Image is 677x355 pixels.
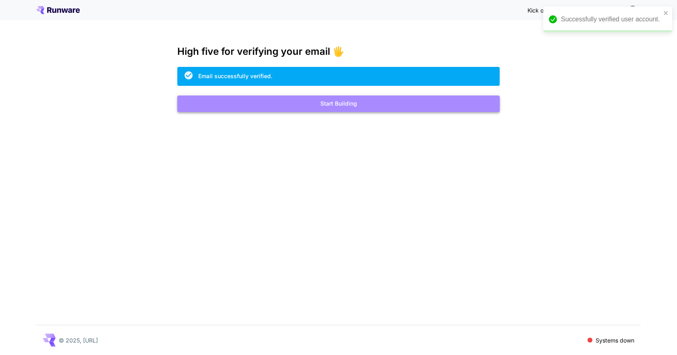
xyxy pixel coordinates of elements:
[527,7,560,14] span: Kick off with
[59,336,98,345] p: © 2025, [URL]
[198,72,272,80] div: Email successfully verified.
[596,336,634,345] p: Systems down
[625,2,641,18] button: In order to qualify for free credit, you need to sign up with a business email address and click ...
[663,10,669,16] button: close
[561,15,661,24] div: Successfully verified user account.
[177,95,500,112] button: Start Building
[177,46,500,57] h3: High five for verifying your email 🖐️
